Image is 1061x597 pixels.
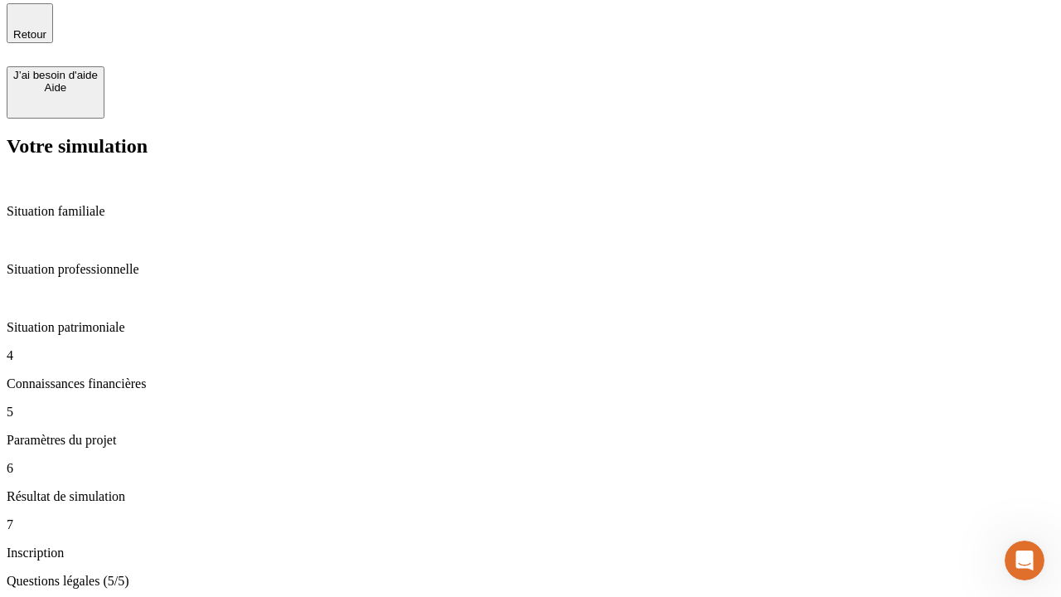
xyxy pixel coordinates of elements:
[13,81,98,94] div: Aide
[7,489,1054,504] p: Résultat de simulation
[7,376,1054,391] p: Connaissances financières
[7,262,1054,277] p: Situation professionnelle
[7,348,1054,363] p: 4
[7,574,1054,589] p: Questions légales (5/5)
[7,461,1054,476] p: 6
[13,69,98,81] div: J’ai besoin d'aide
[7,66,104,119] button: J’ai besoin d'aideAide
[7,204,1054,219] p: Situation familiale
[7,135,1054,158] h2: Votre simulation
[1005,541,1044,580] iframe: Intercom live chat
[13,28,46,41] span: Retour
[7,433,1054,448] p: Paramètres du projet
[7,546,1054,561] p: Inscription
[7,320,1054,335] p: Situation patrimoniale
[7,517,1054,532] p: 7
[7,405,1054,420] p: 5
[7,3,53,43] button: Retour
